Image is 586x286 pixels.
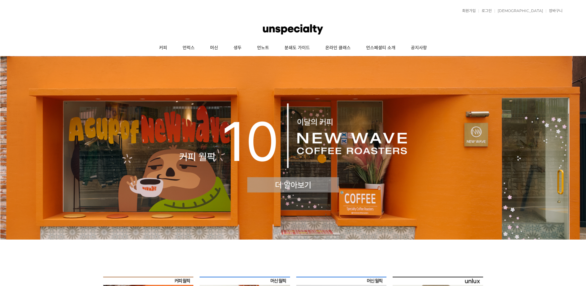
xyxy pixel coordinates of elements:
a: 온라인 클래스 [318,40,358,56]
img: 언스페셜티 몰 [263,20,323,39]
a: 언노트 [249,40,277,56]
a: [DEMOGRAPHIC_DATA] [495,9,543,13]
a: 언럭스 [175,40,202,56]
a: 로그인 [478,9,492,13]
a: 머신 [202,40,226,56]
a: 공지사항 [403,40,435,56]
a: 생두 [226,40,249,56]
a: 회원가입 [459,9,476,13]
a: 언스페셜티 소개 [358,40,403,56]
a: 장바구니 [546,9,563,13]
a: 커피 [151,40,175,56]
a: 분쇄도 가이드 [277,40,318,56]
